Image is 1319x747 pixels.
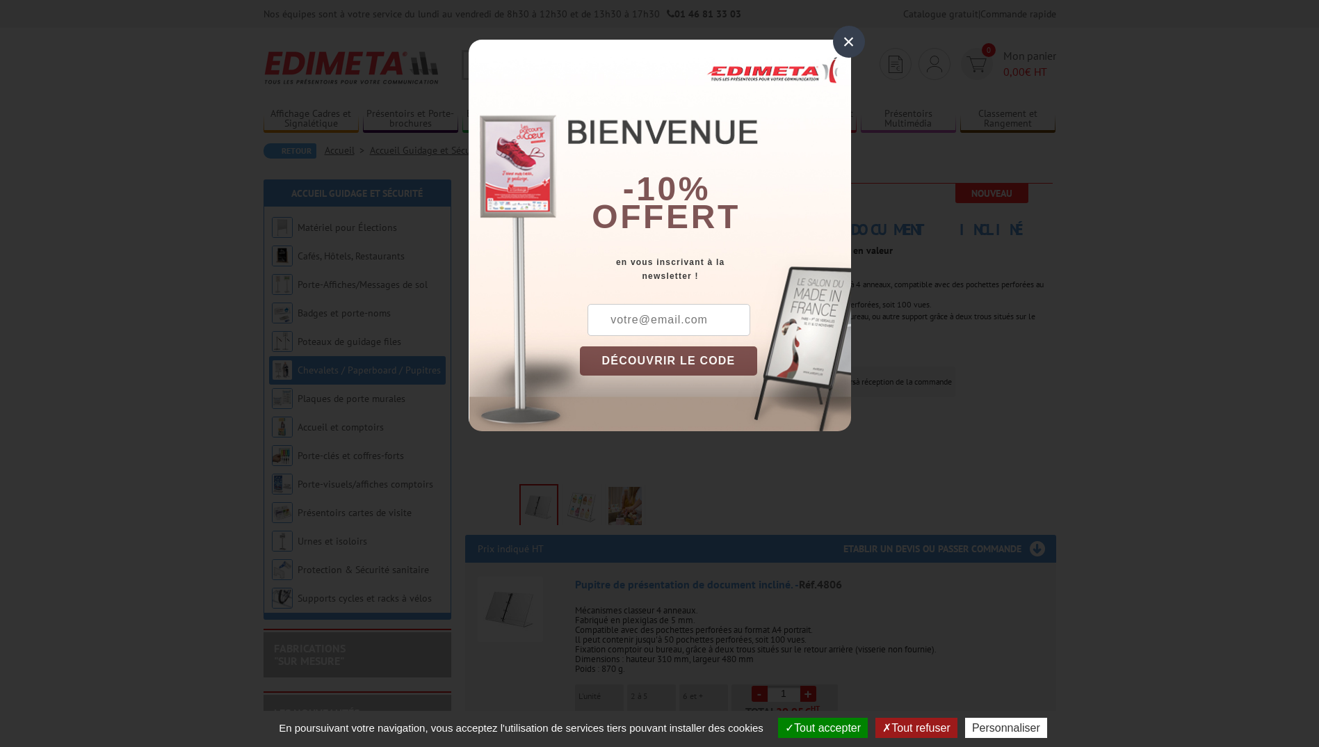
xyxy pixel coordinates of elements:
button: Personnaliser (fenêtre modale) [965,718,1047,738]
input: votre@email.com [588,304,750,336]
div: en vous inscrivant à la newsletter ! [580,255,851,283]
div: × [833,26,865,58]
font: offert [592,198,741,235]
button: DÉCOUVRIR LE CODE [580,346,758,376]
button: Tout refuser [875,718,957,738]
button: Tout accepter [778,718,868,738]
b: -10% [623,170,711,207]
span: En poursuivant votre navigation, vous acceptez l'utilisation de services tiers pouvant installer ... [272,722,770,734]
